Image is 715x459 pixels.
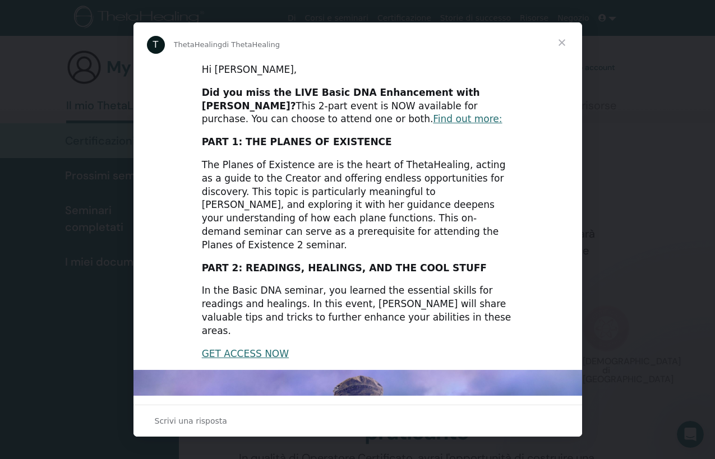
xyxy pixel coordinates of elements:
[174,40,223,49] span: ThetaHealing
[542,22,582,63] span: Chiudi
[202,87,480,112] b: Did you miss the LIVE Basic DNA Enhancement with [PERSON_NAME]?
[433,113,502,124] a: Find out more:
[202,136,392,147] b: PART 1: THE PLANES OF EXISTENCE
[202,284,514,337] div: In the Basic DNA seminar, you learned the essential skills for readings and healings. In this eve...
[222,40,280,49] span: di ThetaHealing
[202,159,514,252] div: The Planes of Existence are is the heart of ThetaHealing, acting as a guide to the Creator and of...
[155,414,227,428] span: Scrivi una risposta
[147,36,165,54] div: Profile image for ThetaHealing
[133,405,582,437] div: Apri conversazione e rispondi
[202,63,514,77] div: Hi [PERSON_NAME],
[202,348,289,359] a: GET ACCESS NOW
[202,86,514,126] div: This 2-part event is NOW available for purchase. You can choose to attend one or both.
[202,262,487,273] b: PART 2: READINGS, HEALINGS, AND THE COOL STUFF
